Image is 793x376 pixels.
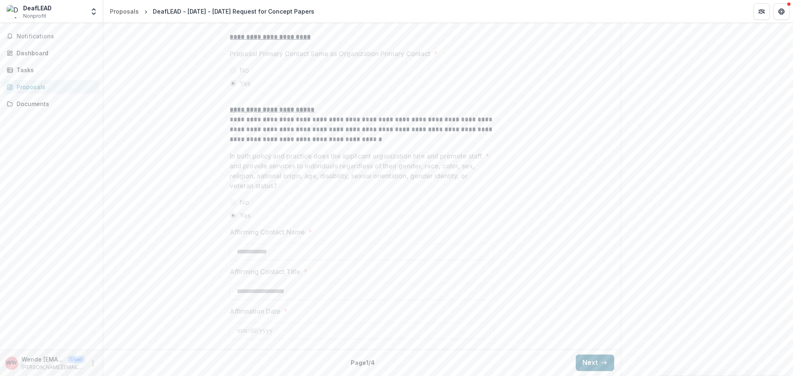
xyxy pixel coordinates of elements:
[21,364,85,371] p: [PERSON_NAME][EMAIL_ADDRESS][PERSON_NAME][DOMAIN_NAME]
[240,210,251,220] span: Yes
[107,5,142,17] a: Proposals
[17,33,96,40] span: Notifications
[773,3,790,20] button: Get Help
[230,49,430,59] p: Proposal Primary Contact Same as Organization Primary Contact
[88,3,100,20] button: Open entity switcher
[230,227,305,237] p: Affirming Contact Name
[17,66,93,74] div: Tasks
[68,356,85,363] p: User
[3,97,100,111] a: Documents
[23,4,52,12] div: DeafLEAD
[351,358,375,367] p: Page 1 / 4
[240,78,251,88] span: Yes
[3,63,100,77] a: Tasks
[23,12,46,20] span: Nonprofit
[576,355,614,371] button: Next
[230,267,300,277] p: Affirming Contact Title
[3,30,100,43] button: Notifications
[3,46,100,60] a: Dashboard
[107,5,318,17] nav: breadcrumb
[7,5,20,18] img: DeafLEAD
[153,7,314,16] div: DeafLEAD - [DATE] - [DATE] Request for Concept Papers
[17,49,93,57] div: Dashboard
[753,3,770,20] button: Partners
[240,197,249,207] span: No
[88,358,98,368] button: More
[3,80,100,94] a: Proposals
[110,7,139,16] div: Proposals
[17,83,93,91] div: Proposals
[240,65,249,75] span: No
[17,99,93,108] div: Documents
[6,360,17,366] div: Wende wende.wagner@deaflead.org
[230,306,280,316] p: Affirmation Date
[230,151,482,191] p: In both policy and practice does the applicant organization hire and promote staff and provide se...
[21,355,64,364] p: Wende [EMAIL_ADDRESS][PERSON_NAME][DOMAIN_NAME]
